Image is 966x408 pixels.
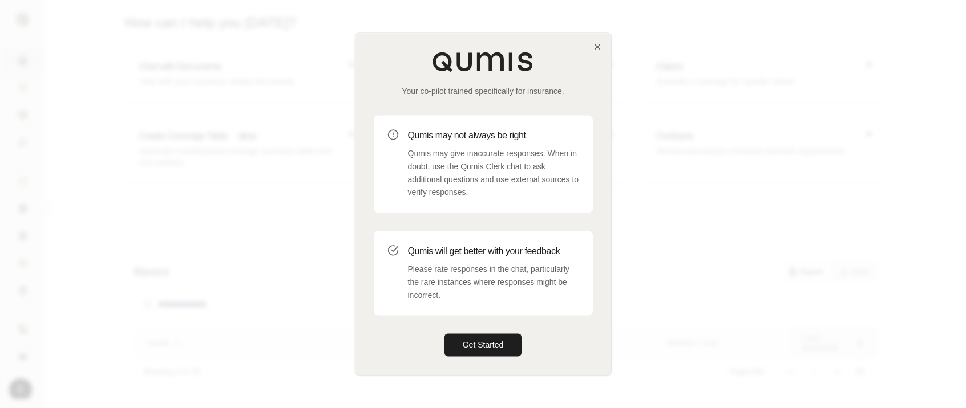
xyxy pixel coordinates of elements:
[408,263,579,301] p: Please rate responses in the chat, particularly the rare instances where responses might be incor...
[408,147,579,199] p: Qumis may give inaccurate responses. When in doubt, use the Qumis Clerk chat to ask additional qu...
[408,244,579,258] h3: Qumis will get better with your feedback
[374,85,593,97] p: Your co-pilot trained specifically for insurance.
[444,334,522,357] button: Get Started
[432,51,535,72] img: Qumis Logo
[408,129,579,142] h3: Qumis may not always be right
